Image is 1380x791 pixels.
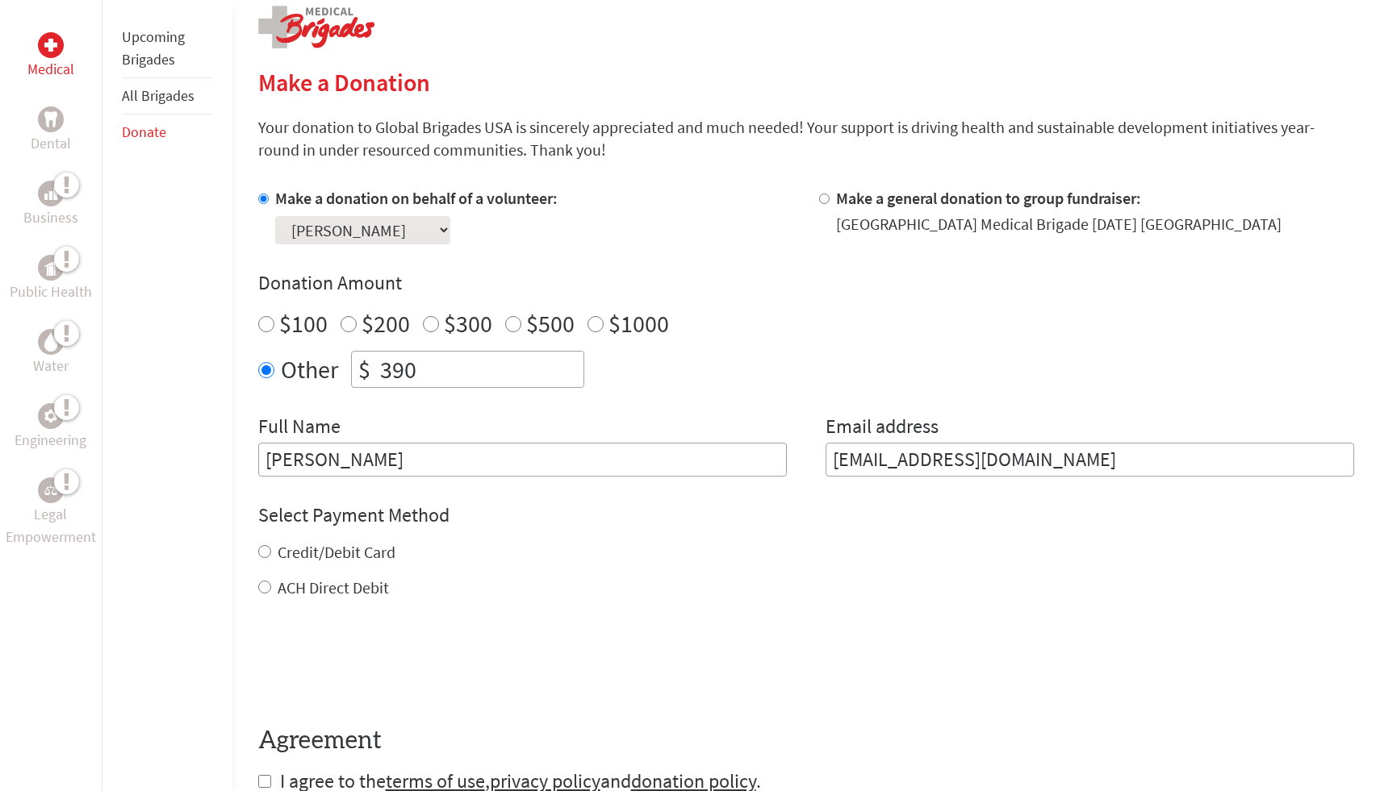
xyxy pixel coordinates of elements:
[279,308,328,339] label: $100
[44,485,57,495] img: Legal Empowerment
[15,403,86,452] a: EngineeringEngineering
[122,86,194,105] a: All Brigades
[27,58,74,81] p: Medical
[258,68,1354,97] h2: Make a Donation
[836,188,1141,208] label: Make a general donation to group fundraiser:
[352,352,377,387] div: $
[826,443,1354,477] input: Your Email
[15,429,86,452] p: Engineering
[27,32,74,81] a: MedicalMedical
[122,19,213,78] li: Upcoming Brigades
[258,443,787,477] input: Enter Full Name
[278,542,395,562] label: Credit/Debit Card
[38,477,64,503] div: Legal Empowerment
[31,106,71,155] a: DentalDental
[122,123,166,141] a: Donate
[3,503,98,548] p: Legal Empowerment
[258,631,504,694] iframe: reCAPTCHA
[44,187,57,200] img: Business
[38,106,64,132] div: Dental
[44,39,57,52] img: Medical
[33,329,69,377] a: WaterWater
[258,726,1354,756] h4: Agreement
[44,410,57,423] img: Engineering
[38,329,64,355] div: Water
[258,270,1354,296] h4: Donation Amount
[278,577,389,597] label: ACH Direct Debit
[362,308,410,339] label: $200
[258,502,1354,528] h4: Select Payment Method
[122,27,185,69] a: Upcoming Brigades
[44,111,57,127] img: Dental
[122,114,213,150] li: Donate
[31,132,71,155] p: Dental
[10,255,92,303] a: Public HealthPublic Health
[281,351,338,388] label: Other
[10,281,92,303] p: Public Health
[38,32,64,58] div: Medical
[258,6,374,48] img: logo-medical.png
[826,414,939,443] label: Email address
[23,206,78,229] p: Business
[836,213,1282,235] div: [GEOGRAPHIC_DATA] Medical Brigade [DATE] [GEOGRAPHIC_DATA]
[38,403,64,429] div: Engineering
[258,414,341,443] label: Full Name
[608,308,669,339] label: $1000
[258,116,1354,161] p: Your donation to Global Brigades USA is sincerely appreciated and much needed! Your support is dr...
[38,181,64,206] div: Business
[33,355,69,377] p: Water
[38,255,64,281] div: Public Health
[23,181,78,229] a: BusinessBusiness
[526,308,575,339] label: $500
[444,308,492,339] label: $300
[275,188,558,208] label: Make a donation on behalf of a volunteer:
[3,477,98,548] a: Legal EmpowermentLegal Empowerment
[377,352,583,387] input: Enter Amount
[44,260,57,276] img: Public Health
[122,78,213,114] li: All Brigades
[44,332,57,351] img: Water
